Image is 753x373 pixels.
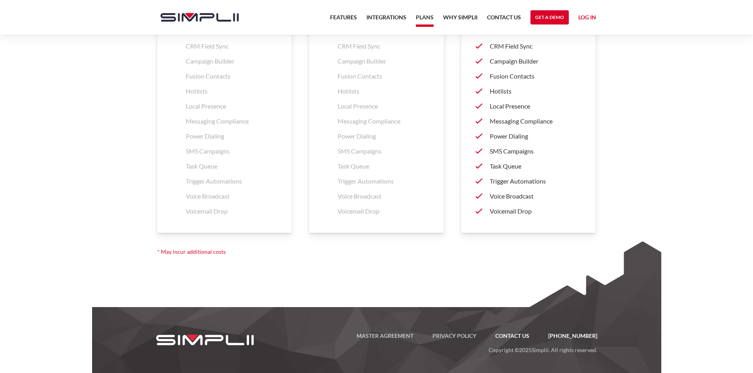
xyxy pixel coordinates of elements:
a: Messaging Compliance [476,114,582,129]
a: [PHONE_NUMBER] [539,331,597,341]
a: Log in [578,13,596,24]
p: Messaging Compliance [338,116,430,126]
p: CRM Field Sync [490,41,582,51]
p: Power Dialing [338,131,430,141]
p: Hotlists [186,86,278,96]
a: Trigger Automations [476,174,582,189]
a: Fusion Contacts [476,69,582,84]
p: CRM Field Sync [186,41,278,51]
a: Hotlists [476,84,582,99]
p: Power Dialing [186,131,278,141]
a: Plans [416,13,434,27]
p: Voicemail Drop [338,206,430,216]
a: Get a Demo [530,10,569,24]
a: Features [330,13,357,27]
p: Hotlists [338,86,430,96]
a: Voice Broadcast [476,189,582,204]
p: Fusion Contacts [186,71,278,81]
p: Voicemail Drop [186,206,278,216]
p: Hotlists [490,86,582,96]
a: Contact US [486,331,539,341]
p: Voice Broadcast [338,191,430,201]
a: Local Presence [476,99,582,114]
p: Fusion Contacts [338,71,430,81]
p: Messaging Compliance [186,116,278,126]
span: 2025 [519,347,532,353]
img: Simplii [160,13,239,22]
a: Integrations [366,13,406,27]
p: Task Queue [490,161,582,171]
p: Voice Broadcast [186,191,278,201]
p: Fusion Contacts [490,71,582,81]
p: Voice Broadcast [490,191,582,201]
a: Voicemail Drop [476,204,582,219]
p: Trigger Automations [338,176,430,186]
p: Campaign Builder [186,56,278,66]
p: Trigger Automations [490,176,582,186]
p: SMS Campaigns [338,146,430,156]
p: Task Queue [338,161,430,171]
a: Why Simplii [443,13,477,27]
a: Contact US [487,13,521,27]
p: SMS Campaigns [186,146,278,156]
p: Copyright © Simplii. All rights reserved. [268,341,597,355]
p: Local Presence [186,101,278,111]
p: Local Presence [490,101,582,111]
p: Task Queue [186,161,278,171]
p: SMS Campaigns [490,146,582,156]
a: Power Dialing [476,129,582,144]
a: Master Agreement [347,331,423,341]
p: Trigger Automations [186,176,278,186]
a: Task Queue [476,159,582,174]
p: Campaign Builder [338,56,430,66]
a: Privacy Policy [423,331,486,341]
p: CRM Field Sync [338,41,430,51]
p: Voicemail Drop [490,206,582,216]
a: SMS Campaigns [476,144,582,159]
p: Messaging Compliance [490,116,582,126]
p: Campaign Builder [490,56,582,66]
p: Local Presence [338,101,430,111]
p: Power Dialing [490,131,582,141]
a: Campaign Builder [476,54,582,69]
a: CRM Field Sync [476,39,582,54]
